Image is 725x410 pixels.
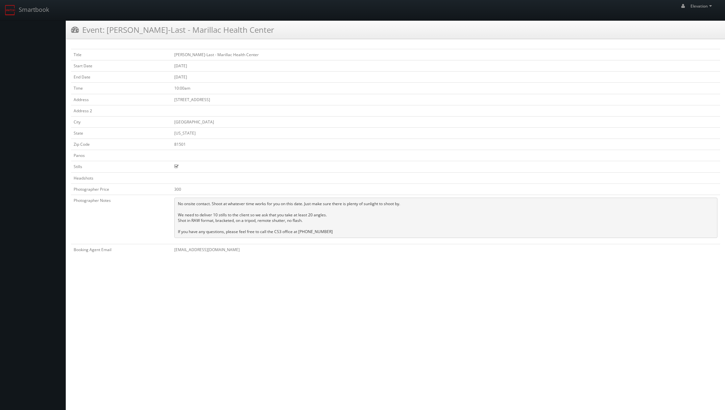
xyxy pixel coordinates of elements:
td: 81501 [172,139,720,150]
td: Address [71,94,172,105]
td: Panos [71,150,172,161]
td: Address 2 [71,105,172,116]
td: City [71,116,172,127]
td: 10:00am [172,83,720,94]
td: Booking Agent Email [71,244,172,255]
img: smartbook-logo.png [5,5,15,15]
td: Zip Code [71,139,172,150]
td: End Date [71,72,172,83]
td: Photographer Notes [71,195,172,244]
td: [DATE] [172,60,720,72]
td: Headshots [71,172,172,183]
td: Time [71,83,172,94]
td: [EMAIL_ADDRESS][DOMAIN_NAME] [172,244,720,255]
td: 300 [172,183,720,195]
span: Elevation [690,3,714,9]
td: Photographer Price [71,183,172,195]
td: Title [71,49,172,60]
td: [DATE] [172,72,720,83]
td: Start Date [71,60,172,72]
td: Stills [71,161,172,172]
td: State [71,127,172,139]
h3: Event: [PERSON_NAME]-Last - Marillac Health Center [71,24,274,35]
pre: No onsite contact. Shoot at whatever time works for you on this date. Just make sure there is ple... [174,198,717,238]
td: [GEOGRAPHIC_DATA] [172,116,720,127]
td: [STREET_ADDRESS] [172,94,720,105]
td: [US_STATE] [172,127,720,139]
td: [PERSON_NAME]-Last - Marillac Health Center [172,49,720,60]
